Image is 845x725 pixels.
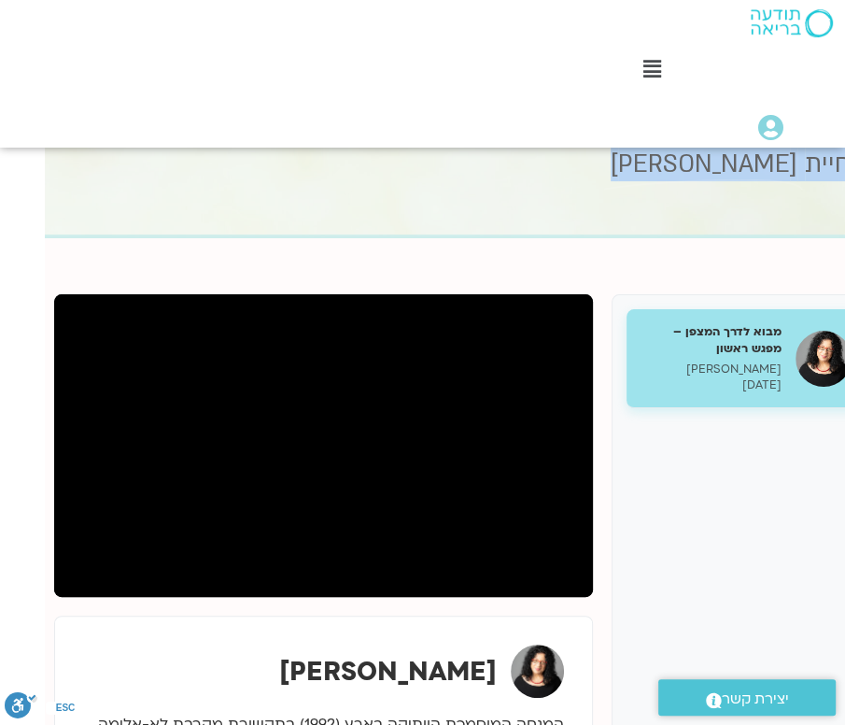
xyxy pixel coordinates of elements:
[279,654,497,689] strong: [PERSON_NAME]
[641,377,782,393] p: [DATE]
[751,9,833,37] img: תודעה בריאה
[641,362,782,377] p: [PERSON_NAME]
[641,323,782,357] h5: מבוא לדרך המצפן – מפגש ראשון
[722,687,789,712] span: יצירת קשר
[658,679,836,716] a: יצירת קשר
[511,645,564,698] img: ארנינה קשתן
